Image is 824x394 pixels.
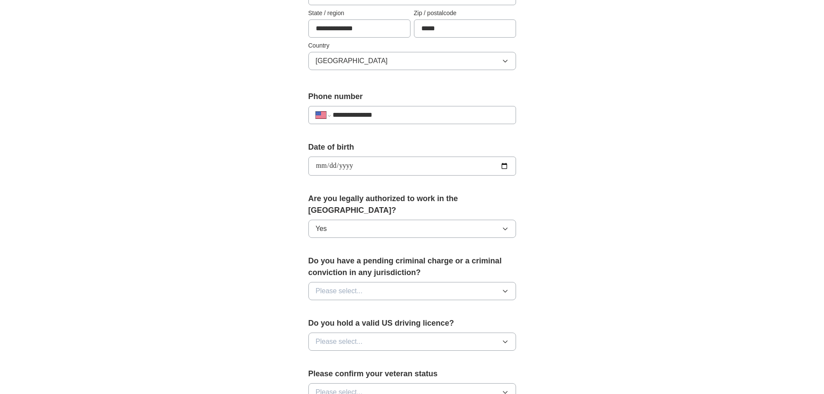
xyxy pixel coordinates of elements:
[308,141,516,153] label: Date of birth
[308,255,516,279] label: Do you have a pending criminal charge or a criminal conviction in any jurisdiction?
[316,286,363,296] span: Please select...
[414,9,516,18] label: Zip / postalcode
[308,368,516,380] label: Please confirm your veteran status
[308,41,516,50] label: Country
[308,193,516,216] label: Are you legally authorized to work in the [GEOGRAPHIC_DATA]?
[308,91,516,103] label: Phone number
[308,52,516,70] button: [GEOGRAPHIC_DATA]
[316,336,363,347] span: Please select...
[308,220,516,238] button: Yes
[316,224,327,234] span: Yes
[308,9,410,18] label: State / region
[316,56,388,66] span: [GEOGRAPHIC_DATA]
[308,333,516,351] button: Please select...
[308,282,516,300] button: Please select...
[308,317,516,329] label: Do you hold a valid US driving licence?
